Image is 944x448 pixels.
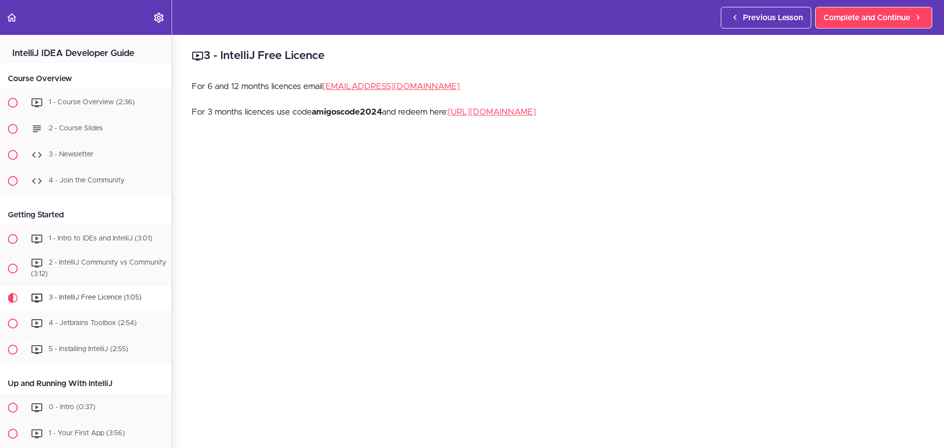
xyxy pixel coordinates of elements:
[721,7,811,29] a: Previous Lesson
[49,125,103,132] span: 2 - Course Slides
[49,99,135,106] span: 1 - Course Overview (2:36)
[49,346,128,353] span: 5 - Installing IntelliJ (2:55)
[49,294,142,301] span: 3 - IntelliJ Free Licence (1:05)
[192,48,924,64] h2: 3 - IntelliJ Free Licence
[49,235,152,242] span: 1 - Intro to IDEs and IntelliJ (3:01)
[323,82,460,90] a: [EMAIL_ADDRESS][DOMAIN_NAME]
[49,177,124,184] span: 4 - Join the Community
[815,7,932,29] a: Complete and Continue
[192,79,924,94] p: For 6 and 12 months licences email
[49,320,137,327] span: 4 - Jetbrains Toolbox (2:54)
[312,108,382,116] strong: amigoscode2024
[153,12,165,24] svg: Settings Menu
[448,108,536,116] a: [URL][DOMAIN_NAME]
[49,404,95,411] span: 0 - Intro (0:37)
[49,430,125,437] span: 1 - Your First App (3:56)
[192,105,924,119] p: For 3 months licences use code and redeem here:
[6,12,18,24] svg: Back to course curriculum
[49,151,93,158] span: 3 - Newsletter
[824,12,910,24] span: Complete and Continue
[743,12,803,24] span: Previous Lesson
[31,259,166,277] span: 2 - IntelliJ Community vs Community (3:12)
